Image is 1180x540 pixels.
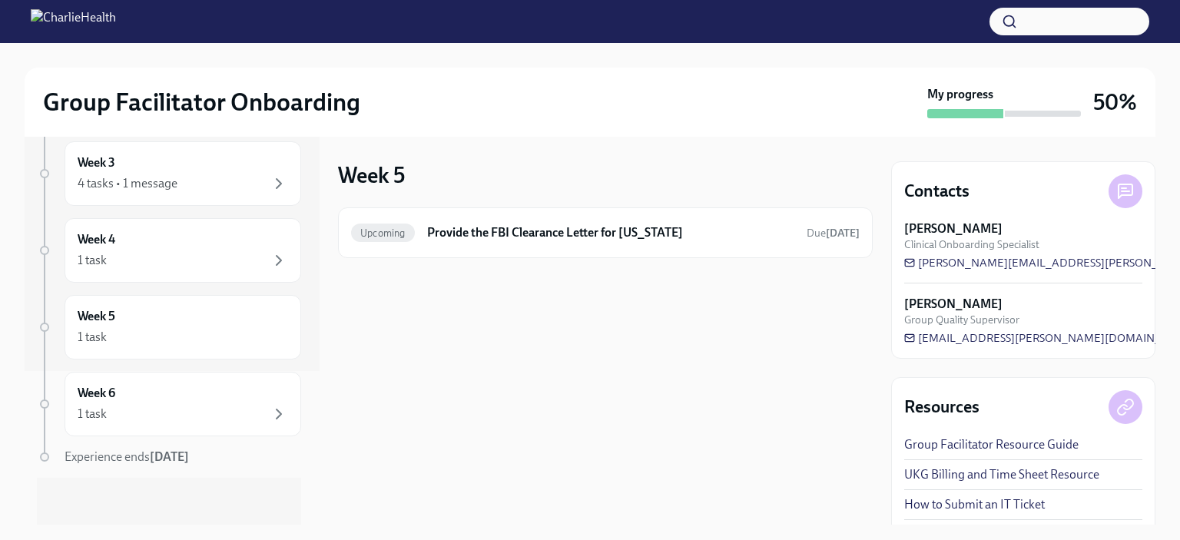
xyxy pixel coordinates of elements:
[904,180,970,203] h4: Contacts
[904,313,1019,327] span: Group Quality Supervisor
[904,496,1045,513] a: How to Submit an IT Ticket
[904,466,1099,483] a: UKG Billing and Time Sheet Resource
[37,218,301,283] a: Week 41 task
[78,175,177,192] div: 4 tasks • 1 message
[78,252,107,269] div: 1 task
[904,237,1039,252] span: Clinical Onboarding Specialist
[78,231,115,248] h6: Week 4
[65,449,189,464] span: Experience ends
[927,86,993,103] strong: My progress
[150,449,189,464] strong: [DATE]
[427,224,794,241] h6: Provide the FBI Clearance Letter for [US_STATE]
[904,436,1079,453] a: Group Facilitator Resource Guide
[78,329,107,346] div: 1 task
[904,220,1003,237] strong: [PERSON_NAME]
[826,227,860,240] strong: [DATE]
[351,220,860,245] a: UpcomingProvide the FBI Clearance Letter for [US_STATE]Due[DATE]
[37,141,301,206] a: Week 34 tasks • 1 message
[37,295,301,359] a: Week 51 task
[904,396,979,419] h4: Resources
[78,154,115,171] h6: Week 3
[78,308,115,325] h6: Week 5
[31,9,116,34] img: CharlieHealth
[351,227,415,239] span: Upcoming
[904,296,1003,313] strong: [PERSON_NAME]
[78,385,115,402] h6: Week 6
[807,227,860,240] span: Due
[1093,88,1137,116] h3: 50%
[78,406,107,422] div: 1 task
[807,226,860,240] span: October 21st, 2025 09:00
[338,161,405,189] h3: Week 5
[43,87,360,118] h2: Group Facilitator Onboarding
[37,372,301,436] a: Week 61 task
